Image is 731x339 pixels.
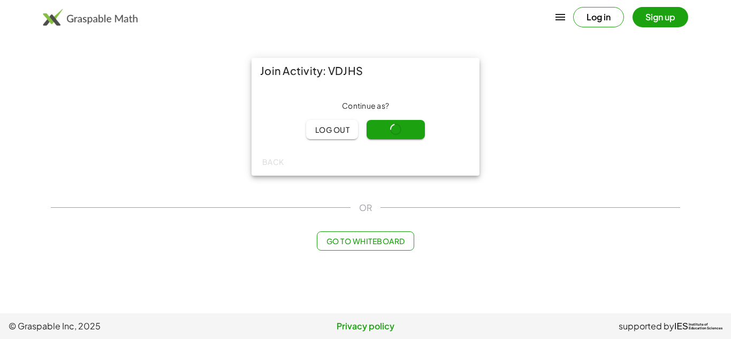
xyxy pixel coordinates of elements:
[689,323,722,330] span: Institute of Education Sciences
[674,321,688,332] span: IES
[326,236,405,246] span: Go to Whiteboard
[674,320,722,333] a: IESInstitute ofEducation Sciences
[260,101,471,111] div: Continue as ?
[633,7,688,27] button: Sign up
[573,7,624,27] button: Log in
[359,201,372,214] span: OR
[315,125,349,134] span: Log out
[306,120,358,139] button: Log out
[619,320,674,333] span: supported by
[317,231,414,251] button: Go to Whiteboard
[252,58,479,84] div: Join Activity: VDJHS
[247,320,485,333] a: Privacy policy
[9,320,247,333] span: © Graspable Inc, 2025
